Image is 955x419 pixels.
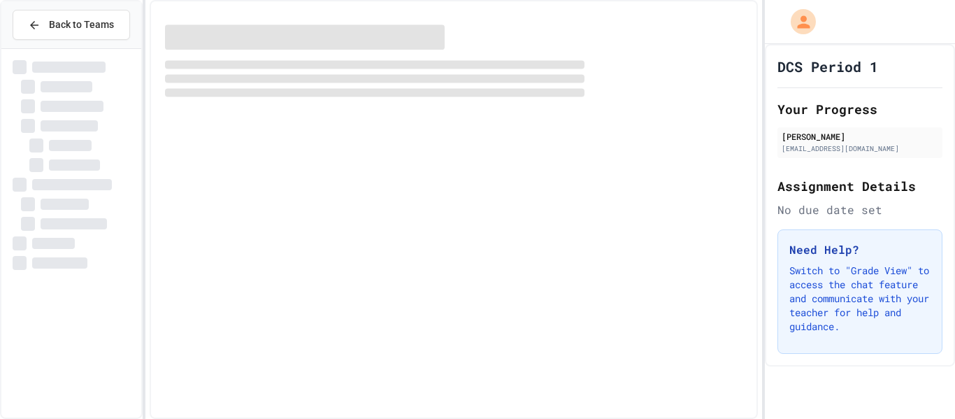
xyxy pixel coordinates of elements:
h2: Your Progress [777,99,942,119]
p: Switch to "Grade View" to access the chat feature and communicate with your teacher for help and ... [789,264,931,334]
span: Back to Teams [49,17,114,32]
h1: DCS Period 1 [777,57,878,76]
div: My Account [776,6,819,38]
h3: Need Help? [789,241,931,258]
div: No due date set [777,201,942,218]
h2: Assignment Details [777,176,942,196]
div: [EMAIL_ADDRESS][DOMAIN_NAME] [782,143,938,154]
button: Back to Teams [13,10,130,40]
div: [PERSON_NAME] [782,130,938,143]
